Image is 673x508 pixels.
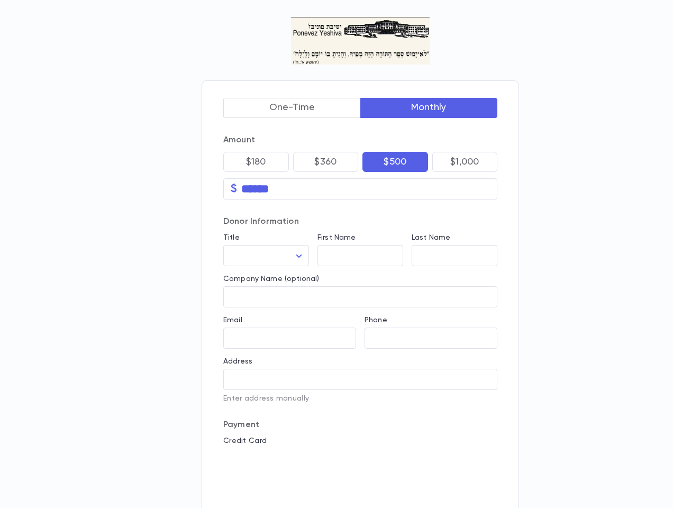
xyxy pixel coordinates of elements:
label: Address [223,357,252,366]
p: Donor Information [223,216,497,227]
label: Phone [365,316,387,324]
label: First Name [317,233,356,242]
label: Title [223,233,240,242]
button: $180 [223,152,289,172]
img: Logo [291,17,430,65]
button: $360 [293,152,359,172]
div: ​ [223,246,309,266]
p: $1,000 [450,157,479,167]
p: $ [231,184,237,194]
label: Last Name [412,233,450,242]
p: Payment [223,420,497,430]
button: $500 [362,152,428,172]
p: $500 [384,157,406,167]
label: Company Name (optional) [223,275,319,283]
button: Monthly [360,98,498,118]
p: $360 [314,157,336,167]
button: One-Time [223,98,361,118]
p: Amount [223,135,497,146]
p: Enter address manually [223,394,497,403]
button: $1,000 [432,152,498,172]
label: Email [223,316,242,324]
p: $180 [246,157,266,167]
p: Credit Card [223,437,497,445]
